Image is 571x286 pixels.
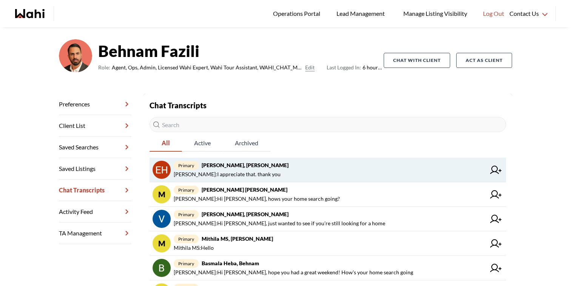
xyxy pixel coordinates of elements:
span: 6 hours ago [327,63,384,72]
button: Edit [305,63,315,72]
span: Lead Management [336,9,387,18]
a: Client List [59,115,131,137]
strong: Chat Transcripts [150,101,207,110]
button: Act as Client [456,53,512,68]
button: All [150,135,182,152]
strong: [PERSON_NAME], [PERSON_NAME] [202,162,289,168]
a: primary[PERSON_NAME], [PERSON_NAME][PERSON_NAME]:Hi [PERSON_NAME], just wanted to see if you're s... [150,207,506,231]
a: TA Management [59,223,131,244]
div: M [153,234,171,252]
span: Mithila MS : Hello [174,243,214,252]
span: All [150,135,182,151]
a: Saved Searches [59,137,131,158]
div: M [153,185,171,203]
span: Active [182,135,223,151]
a: Chat Transcripts [59,180,131,201]
span: [PERSON_NAME] : Hi [PERSON_NAME], just wanted to see if you're still looking for a home [174,219,385,228]
span: Log Out [483,9,504,18]
span: Manage Listing Visibility [401,9,469,18]
img: chat avatar [153,210,171,228]
a: primaryBasmala Heba, Behnam[PERSON_NAME]:Hi [PERSON_NAME], hope you had a great weekend! How's yo... [150,256,506,280]
strong: [PERSON_NAME], [PERSON_NAME] [202,211,289,217]
button: Chat with client [384,53,450,68]
span: [PERSON_NAME] : I appreciate that. thank you [174,170,281,179]
button: Archived [223,135,270,152]
a: Mprimary[PERSON_NAME] [PERSON_NAME][PERSON_NAME]:Hi [PERSON_NAME], hows your home search going? [150,182,506,207]
input: Search [150,117,506,132]
span: Archived [223,135,270,151]
img: cf9ae410c976398e.png [59,39,92,72]
img: chat avatar [153,259,171,277]
span: primary [174,186,199,194]
span: primary [174,210,199,219]
a: Preferences [59,94,131,115]
a: primary[PERSON_NAME], [PERSON_NAME][PERSON_NAME]:I appreciate that. thank you [150,158,506,182]
strong: [PERSON_NAME] [PERSON_NAME] [202,186,287,193]
span: primary [174,161,199,170]
strong: Mithila MS, [PERSON_NAME] [202,235,273,242]
a: Activity Feed [59,201,131,223]
a: Wahi homepage [15,9,45,18]
button: Active [182,135,223,152]
strong: Behnam Fazili [98,40,384,62]
span: Last Logged In: [327,64,361,71]
span: Role: [98,63,110,72]
span: primary [174,259,199,268]
strong: Basmala Heba, Behnam [202,260,259,266]
span: Operations Portal [273,9,323,18]
span: primary [174,235,199,243]
span: [PERSON_NAME] : Hi [PERSON_NAME], hope you had a great weekend! How's your home search going [174,268,413,277]
a: MprimaryMithila MS, [PERSON_NAME]Mithila MS:Hello [150,231,506,256]
img: chat avatar [153,161,171,179]
a: Saved Listings [59,158,131,180]
span: [PERSON_NAME] : Hi [PERSON_NAME], hows your home search going? [174,194,340,203]
span: Agent, Ops, Admin, Licensed Wahi Expert, Wahi Tour Assistant, WAHI_CHAT_MODERATOR [112,63,302,72]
